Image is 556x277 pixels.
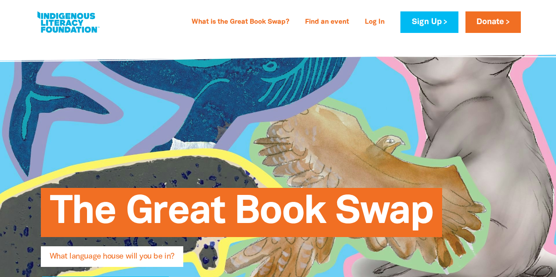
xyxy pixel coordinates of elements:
a: Log In [360,15,390,29]
span: The Great Book Swap [50,194,433,237]
a: What is the Great Book Swap? [186,15,294,29]
a: Find an event [300,15,354,29]
a: Sign Up [400,11,458,33]
span: What language house will you be in? [50,253,174,267]
a: Donate [465,11,521,33]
